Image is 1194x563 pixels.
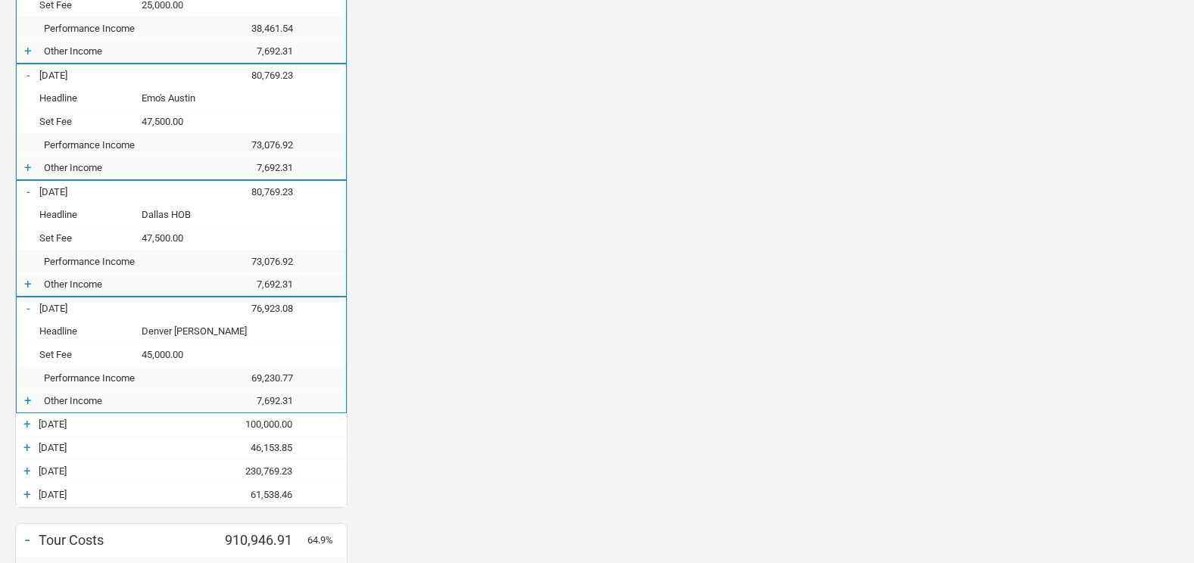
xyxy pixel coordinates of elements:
div: 80,769.23 [217,186,308,198]
div: 45,000.00 [142,349,217,360]
div: Performance Income [39,23,217,34]
div: Set Fee [39,349,142,360]
div: + [17,276,39,291]
div: 01-Sep-25 [39,442,217,453]
div: - [17,184,39,199]
div: 69,230.77 [217,372,308,384]
div: Dallas HOB [142,209,217,220]
div: - [17,67,39,82]
div: Performance Income [39,139,217,151]
div: 61,538.46 [217,489,307,500]
div: 64.9% [307,534,345,546]
div: 47,500.00 [142,232,217,244]
div: Performance Income [39,372,217,384]
div: 7,692.31 [217,395,308,406]
div: Other Income [39,395,217,406]
div: 7,692.31 [217,45,308,57]
div: 03-Sep-25 [39,465,217,477]
div: 27-Aug-25 [39,186,217,198]
div: Headline [39,325,142,337]
div: Other Income [39,278,217,290]
div: 38,461.54 [217,23,308,34]
div: Headline [39,92,142,104]
div: - [16,529,39,550]
div: + [17,160,39,175]
div: Other Income [39,162,217,173]
div: + [17,43,39,58]
div: + [16,440,39,455]
div: 73,076.92 [217,139,308,151]
div: 46,153.85 [217,442,307,453]
div: + [16,416,39,431]
div: Other Income [39,45,217,57]
div: 73,076.92 [217,256,308,267]
div: 230,769.23 [217,465,307,477]
div: Tour Costs [39,532,217,548]
div: 7,692.31 [217,162,308,173]
div: 7,692.31 [217,278,308,290]
div: Performance Income [39,256,217,267]
div: Denver Ogden [142,325,217,337]
div: 100,000.00 [217,418,307,430]
div: 76,923.08 [217,303,308,314]
div: 910,946.91 [217,532,307,548]
div: Set Fee [39,232,142,244]
div: 80,769.23 [217,70,308,81]
div: + [16,487,39,502]
div: + [17,393,39,408]
div: 29-Aug-25 [39,303,217,314]
div: + [16,463,39,478]
div: 31-Aug-25 [39,418,217,430]
div: 26-Aug-25 [39,70,217,81]
div: 47,500.00 [142,116,217,127]
div: Headline [39,209,142,220]
div: 04-Sep-25 [39,489,217,500]
div: - [17,300,39,316]
div: Emo's Austin [142,92,217,104]
div: Set Fee [39,116,142,127]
